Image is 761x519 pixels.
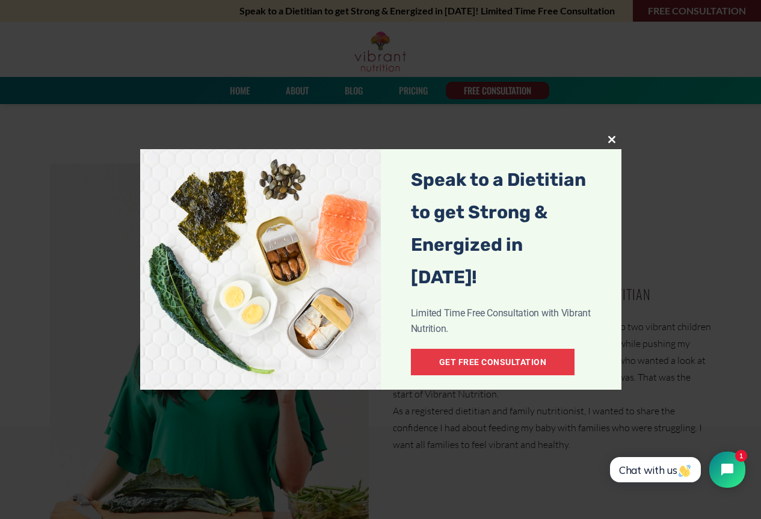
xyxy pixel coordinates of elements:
[597,441,756,498] iframe: Tidio Chat
[411,164,591,293] h4: Speak to a Dietitian to get Strong & Energized in [DATE]!
[411,306,591,337] p: Limited Time Free Consultation with Vibrant Nutrition.
[411,349,575,375] a: Get Free Consultation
